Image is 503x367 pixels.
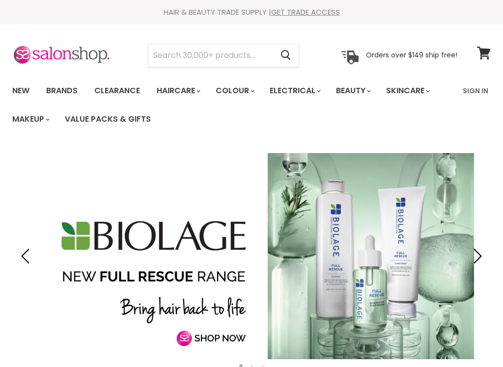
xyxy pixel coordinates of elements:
a: Haircare [149,80,206,101]
input: Search [148,44,273,67]
button: Search [273,44,299,67]
a: Value Packs & Gifts [57,109,158,130]
a: Beauty [329,80,377,101]
a: Electrical [262,80,327,101]
a: Brands [39,80,85,101]
form: Product [148,44,299,67]
button: Previous [17,246,37,266]
a: Skincare [379,80,436,101]
a: Clearance [87,80,147,101]
button: Next [466,246,486,266]
a: Colour [208,80,260,101]
a: GET TRADE ACCESS [271,7,340,17]
a: Makeup [5,109,56,130]
a: New [5,80,37,101]
a: Sign In [457,80,494,101]
p: Orders over $149 ship free! [366,51,457,59]
ul: Main menu [5,77,457,133]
